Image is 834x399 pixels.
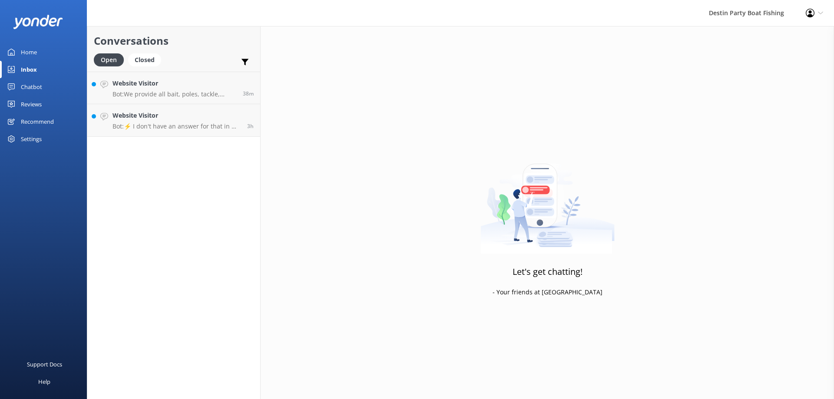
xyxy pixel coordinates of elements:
[87,104,260,137] a: Website VisitorBot:⚡ I don't have an answer for that in my knowledge base. Please try and rephras...
[21,61,37,78] div: Inbox
[480,145,615,254] img: artwork of a man stealing a conversation from at giant smartphone
[21,130,42,148] div: Settings
[128,53,161,66] div: Closed
[13,15,63,29] img: yonder-white-logo.png
[247,122,254,130] span: Sep 30 2025 07:55am (UTC -05:00) America/Cancun
[21,113,54,130] div: Recommend
[21,78,42,96] div: Chatbot
[243,90,254,97] span: Sep 30 2025 10:31am (UTC -05:00) America/Cancun
[113,79,236,88] h4: Website Visitor
[94,53,124,66] div: Open
[493,287,602,297] p: - Your friends at [GEOGRAPHIC_DATA]
[38,373,50,390] div: Help
[128,55,165,64] a: Closed
[513,265,582,279] h3: Let's get chatting!
[21,96,42,113] div: Reviews
[113,122,241,130] p: Bot: ⚡ I don't have an answer for that in my knowledge base. Please try and rephrase your questio...
[113,111,241,120] h4: Website Visitor
[94,55,128,64] a: Open
[94,33,254,49] h2: Conversations
[21,43,37,61] div: Home
[113,90,236,98] p: Bot: We provide all bait, poles, tackle, licenses, and ice to keep fish cold on the boat. You sho...
[27,356,62,373] div: Support Docs
[87,72,260,104] a: Website VisitorBot:We provide all bait, poles, tackle, licenses, and ice to keep fish cold on the...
